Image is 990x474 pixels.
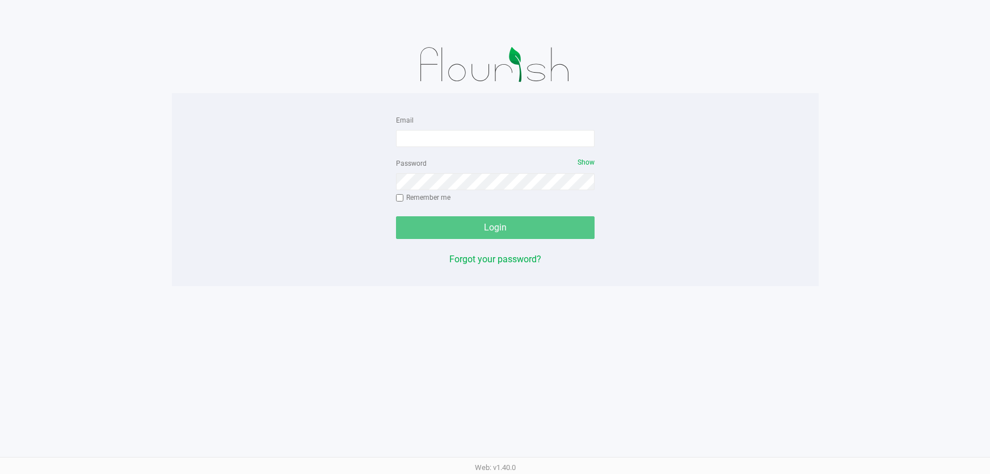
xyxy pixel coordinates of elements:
[396,115,414,125] label: Email
[396,192,450,203] label: Remember me
[396,194,404,202] input: Remember me
[396,158,427,169] label: Password
[475,463,516,472] span: Web: v1.40.0
[578,158,595,166] span: Show
[449,253,541,266] button: Forgot your password?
